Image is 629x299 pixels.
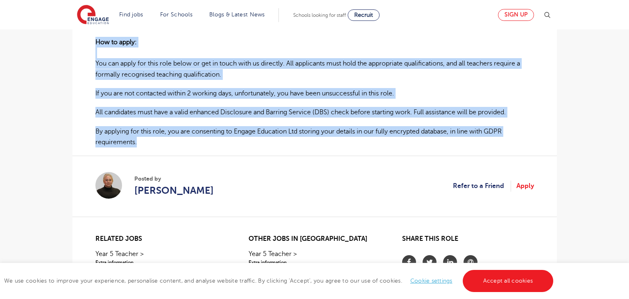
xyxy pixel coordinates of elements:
span: Recruit [354,12,373,18]
a: Refer to a Friend [453,181,511,191]
h2: Related jobs [95,235,227,243]
a: Year 5 Teacher >Extra information [249,249,380,266]
span: Posted by [134,174,214,183]
span: We use cookies to improve your experience, personalise content, and analyse website traffic. By c... [4,278,555,284]
p: By applying for this role, you are consenting to Engage Education Ltd storing your details in our... [95,126,534,148]
a: Sign up [498,9,534,21]
a: [PERSON_NAME] [134,183,214,198]
a: Cookie settings [410,278,453,284]
a: Apply [516,181,534,191]
p: If you are not contacted within 2 working days, unfortunately, you have been unsuccessful in this... [95,88,534,99]
img: Engage Education [77,5,109,25]
span: Extra information [95,259,227,266]
a: Recruit [348,9,380,21]
p: All candidates must have a valid enhanced Disclosure and Barring Service (DBS) check before start... [95,107,534,118]
a: Accept all cookies [463,270,554,292]
a: Blogs & Latest News [209,11,265,18]
span: Extra information [249,259,380,266]
h2: Other jobs in [GEOGRAPHIC_DATA] [249,235,380,243]
strong: How to apply: [95,39,137,46]
h2: Share this role [402,235,534,247]
a: For Schools [160,11,192,18]
a: Year 5 Teacher >Extra information [95,249,227,266]
p: You can apply for this role below or get in touch with us directly. All applicants must hold the ... [95,37,534,80]
span: Schools looking for staff [293,12,346,18]
a: Find jobs [119,11,143,18]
